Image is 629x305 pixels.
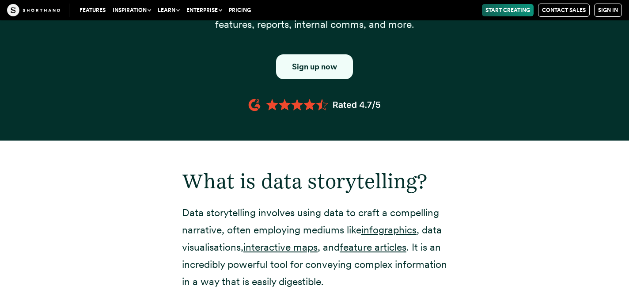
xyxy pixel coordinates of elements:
img: The Craft [7,4,60,16]
a: Sign in [594,4,622,17]
a: Start Creating [482,4,534,16]
a: Features [76,4,109,16]
h2: What is data storytelling? [182,169,447,193]
a: Contact Sales [538,4,590,17]
img: 4.7 orange stars lined up in a row with the text G2 rated 4.7/5 [248,97,381,113]
button: Inspiration [109,4,154,16]
a: Button to click through to Shorthand's signup section. [276,54,353,79]
button: Learn [154,4,183,16]
button: Enterprise [183,4,225,16]
p: Data storytelling involves using data to craft a compelling narrative, often employing mediums li... [182,204,447,290]
a: infographics [361,224,417,236]
a: feature articles [340,241,406,253]
a: interactive maps [243,241,318,253]
a: Pricing [225,4,254,16]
